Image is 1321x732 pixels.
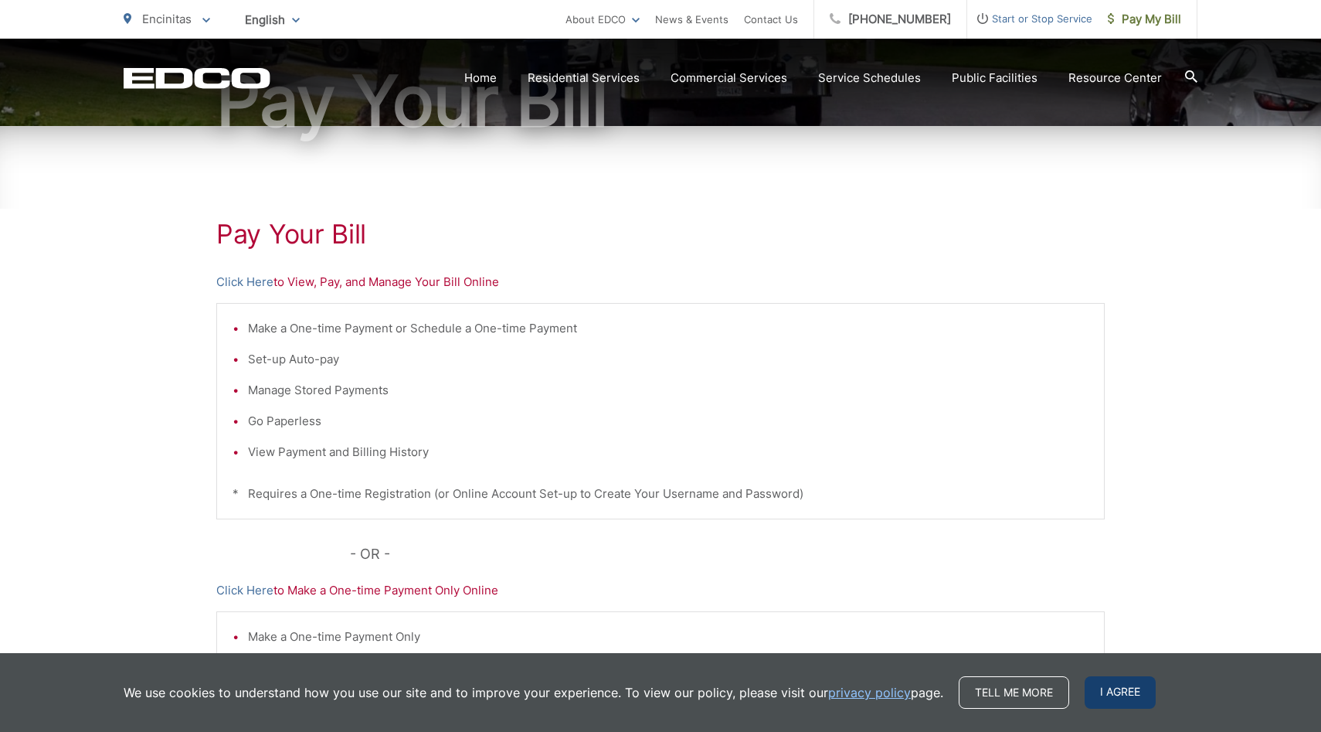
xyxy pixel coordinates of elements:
a: About EDCO [565,10,640,29]
h1: Pay Your Bill [216,219,1105,250]
li: Go Paperless [248,412,1088,431]
a: privacy policy [828,683,911,702]
p: We use cookies to understand how you use our site and to improve your experience. To view our pol... [124,683,943,702]
p: * Requires a One-time Registration (or Online Account Set-up to Create Your Username and Password) [233,485,1088,503]
span: I agree [1085,676,1156,709]
a: Click Here [216,581,273,600]
li: Set-up Auto-pay [248,350,1088,369]
a: Contact Us [744,10,798,29]
a: News & Events [655,10,728,29]
span: English [233,6,311,33]
span: Pay My Bill [1108,10,1181,29]
a: Tell me more [959,676,1069,709]
a: EDCD logo. Return to the homepage. [124,67,270,89]
span: Encinitas [142,12,192,26]
a: Resource Center [1068,69,1162,87]
li: View Payment and Billing History [248,443,1088,461]
a: Residential Services [528,69,640,87]
a: Click Here [216,273,273,291]
a: Service Schedules [818,69,921,87]
p: to Make a One-time Payment Only Online [216,581,1105,600]
a: Public Facilities [952,69,1037,87]
p: - OR - [350,543,1105,566]
li: Manage Stored Payments [248,381,1088,400]
p: to View, Pay, and Manage Your Bill Online [216,273,1105,291]
a: Home [464,69,497,87]
h1: Pay Your Bill [124,63,1197,140]
li: Make a One-time Payment or Schedule a One-time Payment [248,319,1088,338]
li: Make a One-time Payment Only [248,628,1088,646]
a: Commercial Services [671,69,787,87]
